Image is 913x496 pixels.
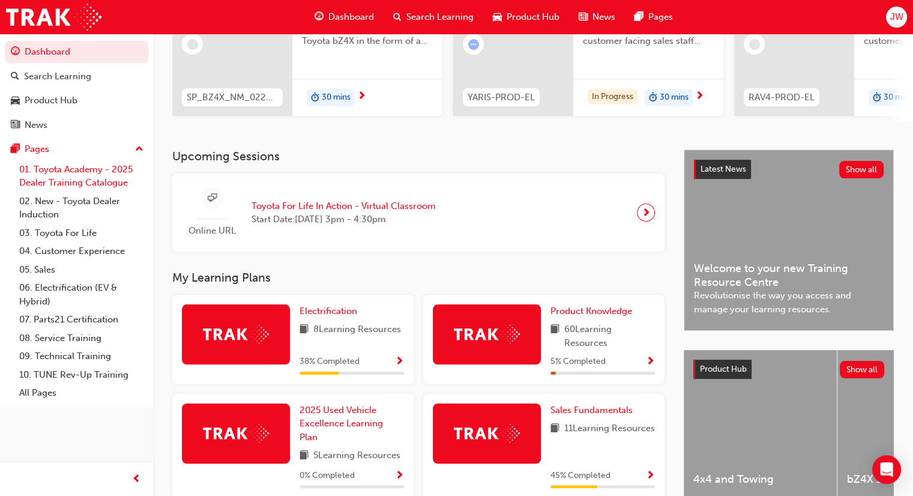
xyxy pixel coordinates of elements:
[646,468,655,483] button: Show Progress
[203,424,269,443] img: Trak
[5,138,148,160] button: Pages
[311,90,319,106] span: duration-icon
[550,355,606,369] span: 5 % Completed
[11,144,20,155] span: pages-icon
[208,191,217,206] span: sessionType_ONLINE_URL-icon
[872,455,901,484] div: Open Intercom Messenger
[24,70,91,83] div: Search Learning
[172,271,664,285] h3: My Learning Plans
[300,322,309,337] span: book-icon
[454,325,520,343] img: Trak
[550,322,559,349] span: book-icon
[684,150,894,331] a: Latest NewsShow allWelcome to your new Training Resource CentreRevolutionise the way you access a...
[550,304,637,318] a: Product Knowledge
[313,449,400,464] span: 5 Learning Resources
[6,4,101,31] a: Trak
[749,39,760,50] span: learningRecordVerb_NONE-icon
[135,142,143,157] span: up-icon
[550,469,610,483] span: 45 % Completed
[300,469,355,483] span: 0 % Completed
[642,204,651,221] span: next-icon
[132,472,141,487] span: prev-icon
[187,91,278,104] span: SP_BZ4X_NM_0224_EL01
[395,471,404,482] span: Show Progress
[634,10,643,25] span: pages-icon
[468,39,479,50] span: learningRecordVerb_ATTEMPT-icon
[25,142,49,156] div: Pages
[300,355,360,369] span: 38 % Completed
[5,114,148,136] a: News
[649,90,657,106] span: duration-icon
[203,325,269,343] img: Trak
[14,192,148,224] a: 02. New - Toyota Dealer Induction
[300,405,383,443] span: 2025 Used Vehicle Excellence Learning Plan
[252,199,436,213] span: Toyota For Life In Action - Virtual Classroom
[300,304,362,318] a: Electrification
[493,10,502,25] span: car-icon
[646,357,655,367] span: Show Progress
[384,5,483,29] a: search-iconSearch Learning
[14,310,148,329] a: 07. Parts21 Certification
[646,354,655,369] button: Show Progress
[313,322,401,337] span: 8 Learning Resources
[300,404,404,444] a: 2025 Used Vehicle Excellence Learning Plan
[182,183,655,243] a: Online URLToyota For Life In Action - Virtual ClassroomStart Date:[DATE] 3pm - 4:30pm
[550,306,632,316] span: Product Knowledge
[14,329,148,348] a: 08. Service Training
[483,5,569,29] a: car-iconProduct Hub
[172,150,664,163] h3: Upcoming Sessions
[14,224,148,243] a: 03. Toyota For Life
[507,10,559,24] span: Product Hub
[11,120,20,131] span: news-icon
[695,91,704,102] span: next-icon
[694,262,884,289] span: Welcome to your new Training Resource Centre
[588,89,637,105] div: In Progress
[322,91,351,104] span: 30 mins
[564,322,655,349] span: 60 Learning Resources
[305,5,384,29] a: guage-iconDashboard
[694,289,884,316] span: Revolutionise the way you access and manage your learning resources.
[884,91,912,104] span: 30 mins
[749,91,815,104] span: RAV4-PROD-EL
[14,366,148,384] a: 10. TUNE Rev-Up Training
[873,90,881,106] span: duration-icon
[395,357,404,367] span: Show Progress
[11,47,20,58] span: guage-icon
[648,10,673,24] span: Pages
[14,160,148,192] a: 01. Toyota Academy - 2025 Dealer Training Catalogue
[14,261,148,279] a: 05. Sales
[252,213,436,226] span: Start Date: [DATE] 3pm - 4:30pm
[14,242,148,261] a: 04. Customer Experience
[886,7,907,28] button: JW
[14,384,148,402] a: All Pages
[393,10,402,25] span: search-icon
[25,118,47,132] div: News
[357,91,366,102] span: next-icon
[550,422,559,437] span: book-icon
[5,65,148,88] a: Search Learning
[25,94,77,107] div: Product Hub
[300,306,357,316] span: Electrification
[693,473,827,486] span: 4x4 and Towing
[693,360,884,379] a: Product HubShow all
[300,449,309,464] span: book-icon
[11,95,20,106] span: car-icon
[840,361,885,378] button: Show all
[569,5,625,29] a: news-iconNews
[5,41,148,63] a: Dashboard
[11,71,19,82] span: search-icon
[454,424,520,443] img: Trak
[550,405,633,416] span: Sales Fundamentals
[14,347,148,366] a: 09. Technical Training
[700,364,747,374] span: Product Hub
[468,91,535,104] span: YARIS-PROD-EL
[660,91,689,104] span: 30 mins
[395,354,404,369] button: Show Progress
[625,5,682,29] a: pages-iconPages
[5,89,148,112] a: Product Hub
[187,39,198,50] span: learningRecordVerb_NONE-icon
[406,10,474,24] span: Search Learning
[328,10,374,24] span: Dashboard
[395,468,404,483] button: Show Progress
